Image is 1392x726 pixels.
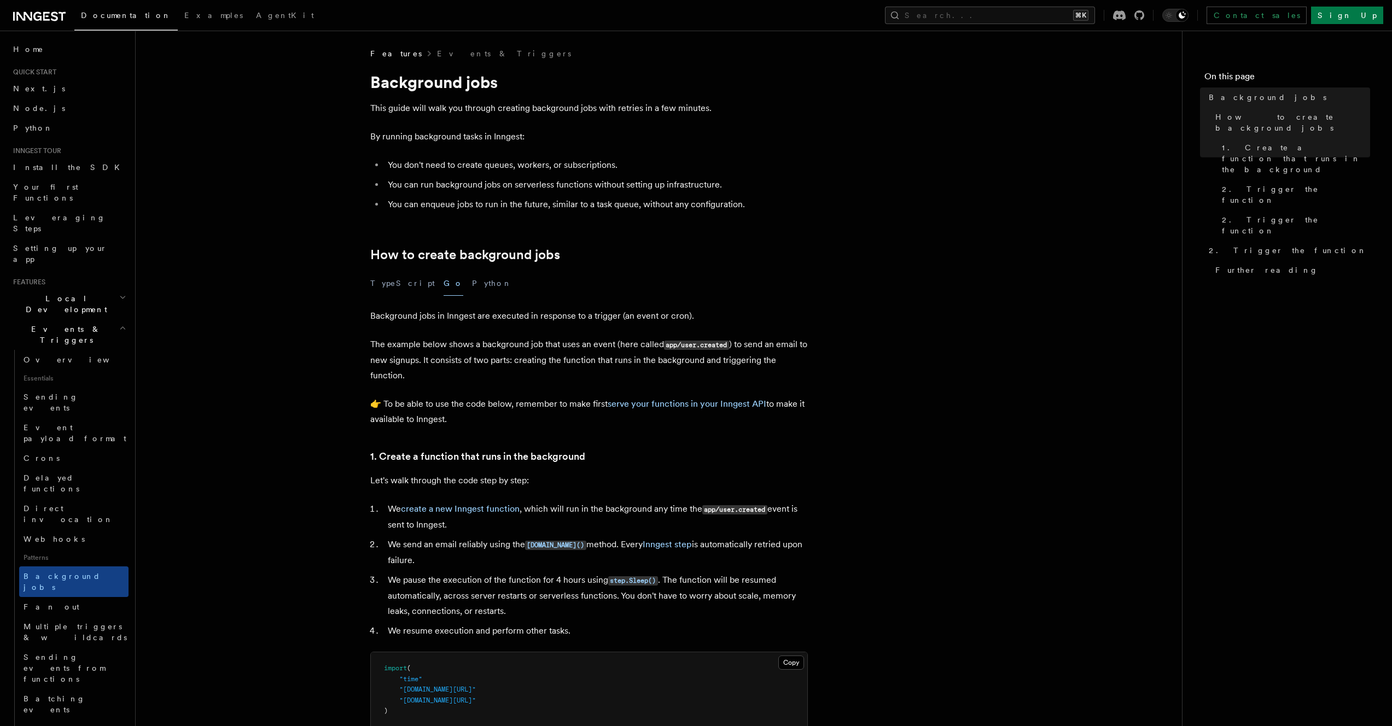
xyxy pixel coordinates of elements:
[19,350,129,370] a: Overview
[472,271,512,296] button: Python
[9,177,129,208] a: Your first Functions
[407,664,411,672] span: (
[1311,7,1383,24] a: Sign Up
[1218,138,1370,179] a: 1. Create a function that runs in the background
[13,84,65,93] span: Next.js
[1218,179,1370,210] a: 2. Trigger the function
[19,418,129,448] a: Event payload format
[19,566,129,597] a: Background jobs
[385,537,808,568] li: We send an email reliably using the method. Every is automatically retried upon failure.
[1211,260,1370,280] a: Further reading
[370,129,808,144] p: By running background tasks in Inngest:
[74,3,178,31] a: Documentation
[370,48,422,59] span: Features
[1218,210,1370,241] a: 2. Trigger the function
[370,271,435,296] button: TypeScript
[385,572,808,619] li: We pause the execution of the function for 4 hours using . The function will be resumed automatic...
[9,324,119,346] span: Events & Triggers
[1204,87,1370,107] a: Background jobs
[19,549,129,566] span: Patterns
[24,602,79,611] span: Fan out
[19,529,129,549] a: Webhooks
[19,448,129,468] a: Crons
[19,647,129,689] a: Sending events from functions
[385,623,808,639] li: We resume execution and perform other tasks.
[1222,214,1370,236] span: 2. Trigger the function
[19,370,129,387] span: Essentials
[9,208,129,238] a: Leveraging Steps
[9,118,129,138] a: Python
[13,213,106,233] span: Leveraging Steps
[19,499,129,529] a: Direct invocation
[385,197,808,212] li: You can enqueue jobs to run in the future, similar to a task queue, without any configuration.
[1222,142,1370,175] span: 1. Create a function that runs in the background
[9,293,119,315] span: Local Development
[608,576,658,586] code: step.Sleep()
[385,177,808,192] li: You can run background jobs on serverless functions without setting up infrastructure.
[608,399,766,409] a: serve your functions in your Inngest API
[370,396,808,427] p: 👉 To be able to use the code below, remember to make first to make it available to Inngest.
[1209,92,1326,103] span: Background jobs
[19,468,129,499] a: Delayed functions
[525,539,586,549] a: [DOMAIN_NAME]()
[1211,107,1370,138] a: How to create background jobs
[1204,241,1370,260] a: 2. Trigger the function
[370,72,808,92] h1: Background jobs
[702,505,767,514] code: app/user.created
[370,473,808,488] p: Let's walk through the code step by step:
[13,244,107,264] span: Setting up your app
[1209,245,1367,256] span: 2. Trigger the function
[370,449,585,464] a: 1. Create a function that runs in the background
[13,104,65,113] span: Node.js
[1207,7,1307,24] a: Contact sales
[9,98,129,118] a: Node.js
[9,278,45,286] span: Features
[385,501,808,532] li: We , which will run in the background any time the event is sent to Inngest.
[437,48,571,59] a: Events & Triggers
[1222,184,1370,206] span: 2. Trigger the function
[9,238,129,269] a: Setting up your app
[24,694,85,714] span: Batching events
[1204,70,1370,87] h4: On this page
[608,575,658,585] a: step.Sleep()
[13,124,53,132] span: Python
[24,454,60,462] span: Crons
[9,39,129,59] a: Home
[399,696,476,704] span: "[DOMAIN_NAME][URL]"
[19,387,129,418] a: Sending events
[384,707,388,715] span: )
[184,11,243,20] span: Examples
[13,163,126,172] span: Install the SDK
[81,11,171,20] span: Documentation
[525,541,586,550] code: [DOMAIN_NAME]()
[9,68,56,77] span: Quick start
[24,622,127,642] span: Multiple triggers & wildcards
[399,675,422,683] span: "time"
[370,247,560,262] a: How to create background jobs
[1215,265,1318,276] span: Further reading
[1215,112,1370,133] span: How to create background jobs
[9,289,129,319] button: Local Development
[385,157,808,173] li: You don't need to create queues, workers, or subscriptions.
[399,686,476,693] span: "[DOMAIN_NAME][URL]"
[178,3,249,30] a: Examples
[24,473,79,493] span: Delayed functions
[1073,10,1088,21] kbd: ⌘K
[24,355,136,364] span: Overview
[370,308,808,324] p: Background jobs in Inngest are executed in response to a trigger (an event or cron).
[256,11,314,20] span: AgentKit
[249,3,321,30] a: AgentKit
[643,539,692,549] a: Inngest step
[24,393,78,412] span: Sending events
[13,44,44,55] span: Home
[9,147,61,155] span: Inngest tour
[370,337,808,383] p: The example below shows a background job that uses an event (here called ) to send an email to ne...
[19,689,129,719] a: Batching events
[19,617,129,647] a: Multiple triggers & wildcards
[24,504,113,524] span: Direct invocation
[9,319,129,350] button: Events & Triggers
[19,597,129,617] a: Fan out
[9,79,129,98] a: Next.js
[370,101,808,116] p: This guide will walk you through creating background jobs with retries in a few minutes.
[9,157,129,177] a: Install the SDK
